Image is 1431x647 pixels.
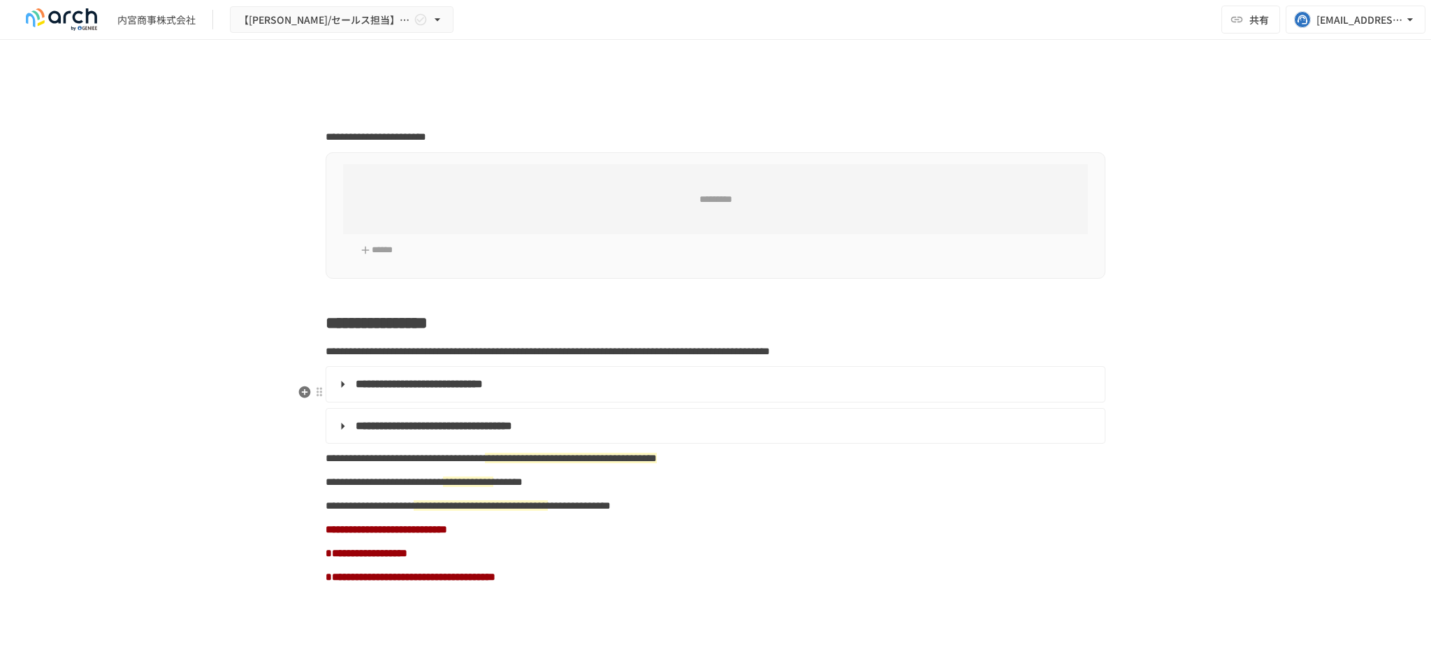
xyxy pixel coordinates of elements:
div: 内宮商事株式会社 [117,13,196,27]
button: 共有 [1221,6,1280,34]
button: 【[PERSON_NAME]/セールス担当】内宮商事 株式会社様_導入支援サポート [230,6,453,34]
div: [EMAIL_ADDRESS][DOMAIN_NAME] [1316,11,1403,29]
img: logo-default@2x-9cf2c760.svg [17,8,106,31]
button: [EMAIL_ADDRESS][DOMAIN_NAME] [1286,6,1425,34]
span: 【[PERSON_NAME]/セールス担当】内宮商事 株式会社様_導入支援サポート [239,11,411,29]
span: 共有 [1249,12,1269,27]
